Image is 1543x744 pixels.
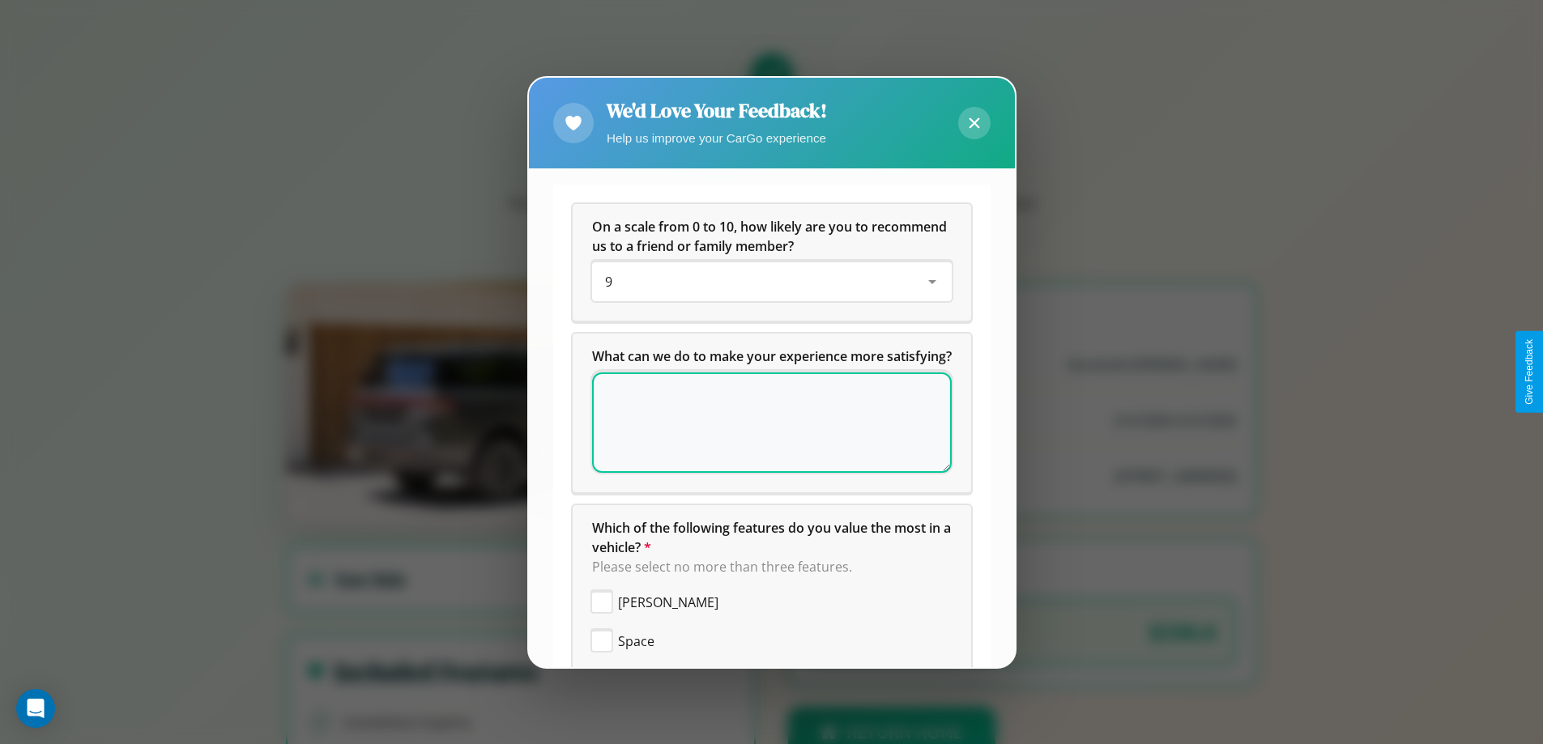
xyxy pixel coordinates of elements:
[592,519,954,556] span: Which of the following features do you value the most in a vehicle?
[573,204,971,321] div: On a scale from 0 to 10, how likely are you to recommend us to a friend or family member?
[607,127,827,149] p: Help us improve your CarGo experience
[592,347,952,365] span: What can we do to make your experience more satisfying?
[605,273,612,291] span: 9
[618,631,654,651] span: Space
[592,262,952,301] div: On a scale from 0 to 10, how likely are you to recommend us to a friend or family member?
[1524,339,1535,405] div: Give Feedback
[607,97,827,124] h2: We'd Love Your Feedback!
[592,558,852,576] span: Please select no more than three features.
[618,593,718,612] span: [PERSON_NAME]
[16,689,55,728] div: Open Intercom Messenger
[592,217,952,256] h5: On a scale from 0 to 10, how likely are you to recommend us to a friend or family member?
[592,218,950,255] span: On a scale from 0 to 10, how likely are you to recommend us to a friend or family member?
